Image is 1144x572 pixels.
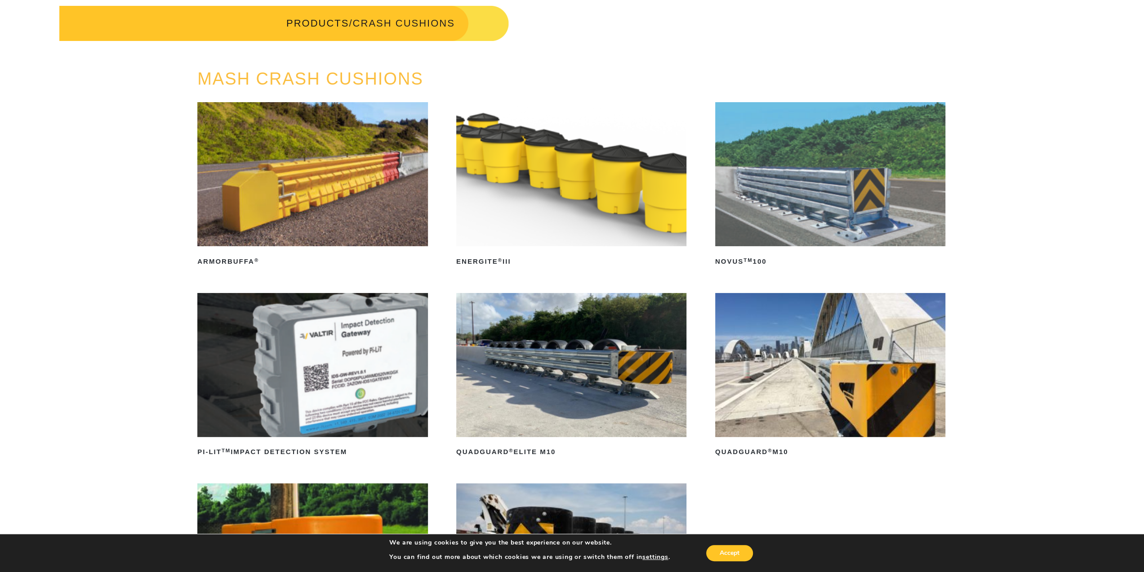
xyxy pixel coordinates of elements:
[706,545,753,561] button: Accept
[456,102,686,269] a: ENERGITE®III
[456,254,686,269] h2: ENERGITE III
[768,448,772,453] sup: ®
[197,445,427,459] h2: PI-LIT Impact Detection System
[286,18,349,29] a: PRODUCTS
[715,254,945,269] h2: NOVUS 100
[509,448,513,453] sup: ®
[197,69,423,88] a: MASH CRASH CUSHIONS
[197,293,427,459] a: PI-LITTMImpact Detection System
[642,553,668,561] button: settings
[456,293,686,459] a: QuadGuard®Elite M10
[389,539,670,547] p: We are using cookies to give you the best experience on our website.
[389,553,670,561] p: You can find out more about which cookies we are using or switch them off in .
[254,257,259,263] sup: ®
[222,448,231,453] sup: TM
[715,445,945,459] h2: QuadGuard M10
[715,293,945,459] a: QuadGuard®M10
[197,102,427,269] a: ArmorBuffa®
[456,445,686,459] h2: QuadGuard Elite M10
[715,102,945,269] a: NOVUSTM100
[743,257,752,263] sup: TM
[197,254,427,269] h2: ArmorBuffa
[353,18,455,29] span: CRASH CUSHIONS
[498,257,503,263] sup: ®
